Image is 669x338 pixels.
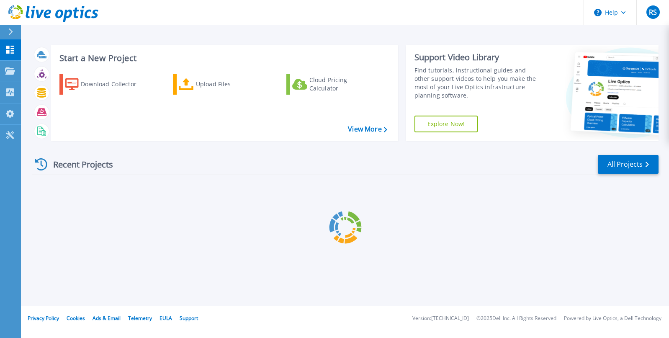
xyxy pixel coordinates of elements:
a: Download Collector [59,74,153,95]
div: Recent Projects [32,154,124,175]
li: © 2025 Dell Inc. All Rights Reserved [476,316,556,321]
a: All Projects [598,155,659,174]
a: EULA [160,315,172,322]
div: Upload Files [196,76,263,93]
a: View More [348,125,387,133]
a: Telemetry [128,315,152,322]
li: Version: [TECHNICAL_ID] [412,316,469,321]
a: Cloud Pricing Calculator [286,74,380,95]
div: Find tutorials, instructional guides and other support videos to help you make the most of your L... [414,66,542,100]
a: Ads & Email [93,315,121,322]
a: Cookies [67,315,85,322]
a: Support [180,315,198,322]
div: Download Collector [81,76,148,93]
div: Support Video Library [414,52,542,63]
a: Upload Files [173,74,266,95]
h3: Start a New Project [59,54,387,63]
a: Privacy Policy [28,315,59,322]
span: RS [649,9,657,15]
a: Explore Now! [414,116,478,132]
li: Powered by Live Optics, a Dell Technology [564,316,661,321]
div: Cloud Pricing Calculator [309,76,376,93]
